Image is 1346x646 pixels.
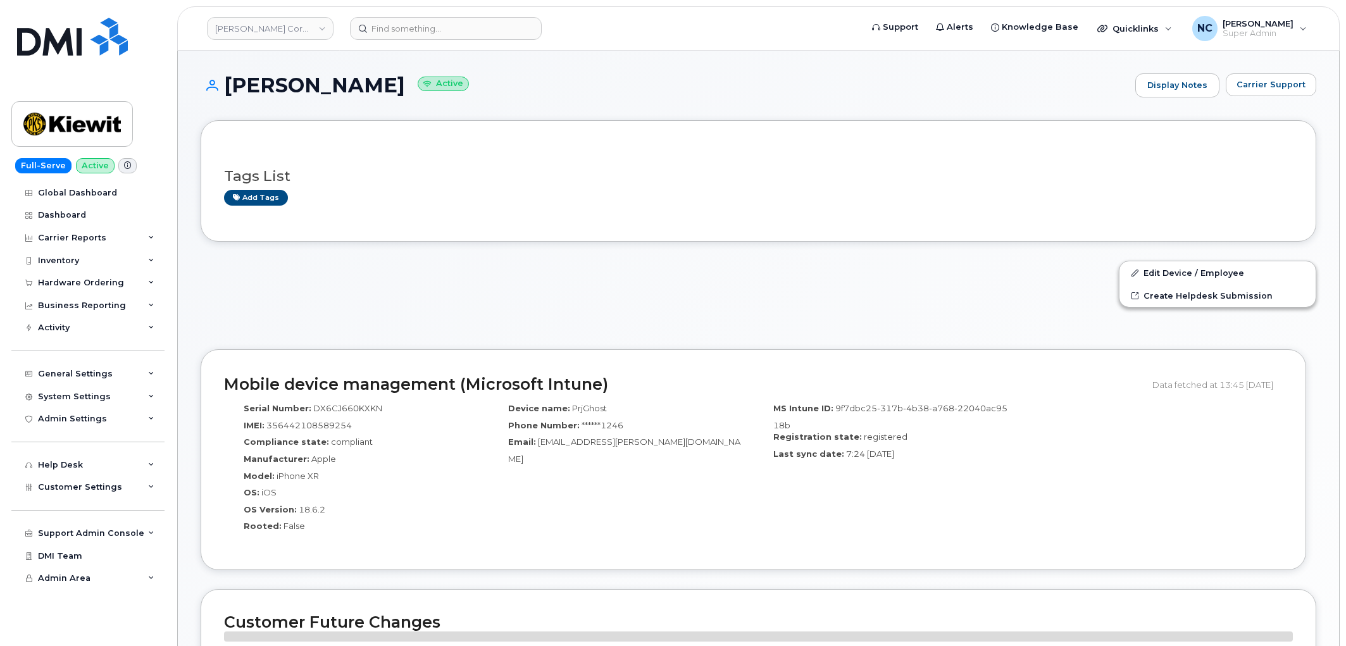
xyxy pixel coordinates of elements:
[773,431,862,443] label: Registration state:
[331,437,373,447] span: compliant
[244,470,275,482] label: Model:
[313,403,382,413] span: DX6CJ660KXKN
[773,403,1007,430] span: 9f7dbc25-317b-4b38-a768-22040ac9518b
[261,487,277,497] span: iOS
[572,403,607,413] span: PrjGhost
[1119,261,1316,284] a: Edit Device / Employee
[508,437,740,464] span: [EMAIL_ADDRESS][PERSON_NAME][DOMAIN_NAME]
[224,376,1143,394] h2: Mobile device management (Microsoft Intune)
[1226,73,1316,96] button: Carrier Support
[773,448,844,460] label: Last sync date:
[266,420,352,430] span: 356442108589254
[508,402,570,414] label: Device name:
[244,402,311,414] label: Serial Number:
[224,190,288,206] a: Add tags
[224,168,1293,184] h3: Tags List
[244,453,309,465] label: Manufacturer:
[508,436,536,448] label: Email:
[846,449,894,459] span: 7:24 [DATE]
[244,504,297,516] label: OS Version:
[244,520,282,532] label: Rooted:
[864,432,907,442] span: registered
[244,487,259,499] label: OS:
[1237,78,1305,90] span: Carrier Support
[1135,73,1219,97] a: Display Notes
[244,436,329,448] label: Compliance state:
[277,471,319,481] span: iPhone XR
[244,419,265,432] label: IMEI:
[224,612,1293,631] h2: Customer Future Changes
[1119,284,1316,307] a: Create Helpdesk Submission
[284,521,305,531] span: False
[508,419,580,432] label: Phone Number:
[773,402,833,414] label: MS Intune ID:
[201,74,1129,96] h1: [PERSON_NAME]
[1152,373,1283,397] div: Data fetched at 13:45 [DATE]
[311,454,336,464] span: Apple
[418,77,469,91] small: Active
[299,504,325,514] span: 18.6.2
